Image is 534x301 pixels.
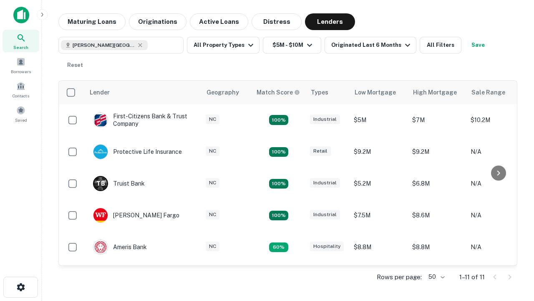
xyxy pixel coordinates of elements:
div: First-citizens Bank & Trust Company [93,112,193,128]
button: Reset [62,57,88,74]
td: $7M [408,104,466,136]
td: $7.5M [350,199,408,231]
img: picture [93,240,108,254]
div: Capitalize uses an advanced AI algorithm to match your search with the best lender. The match sco... [257,88,300,97]
button: Lenders [305,13,355,30]
td: $9.2M [408,136,466,168]
div: Low Mortgage [355,87,396,97]
iframe: Chat Widget [492,207,534,247]
span: Contacts [13,92,29,99]
div: NC [206,210,219,219]
div: Hospitality [310,242,344,251]
td: $8.8M [408,231,466,263]
div: [PERSON_NAME] Fargo [93,208,179,223]
button: Distress [252,13,302,30]
div: NC [206,146,219,156]
span: Saved [15,117,27,123]
th: Types [306,81,350,104]
td: $9.2M [350,263,408,295]
td: $6.8M [408,168,466,199]
div: Lender [90,87,110,97]
div: 50 [425,271,446,283]
div: NC [206,115,219,124]
th: High Mortgage [408,81,466,104]
div: Matching Properties: 3, hasApolloMatch: undefined [269,179,288,189]
td: $5M [350,104,408,136]
img: capitalize-icon.png [13,7,29,23]
a: Saved [3,102,39,125]
td: $9.2M [408,263,466,295]
div: Retail [310,146,331,156]
td: $5.2M [350,168,408,199]
img: picture [93,145,108,159]
th: Geography [202,81,252,104]
div: Industrial [310,115,340,124]
img: picture [93,113,108,127]
button: Active Loans [190,13,248,30]
div: Industrial [310,178,340,188]
span: [PERSON_NAME][GEOGRAPHIC_DATA], [GEOGRAPHIC_DATA] [73,41,135,49]
button: Originated Last 6 Months [325,37,416,54]
div: Matching Properties: 2, hasApolloMatch: undefined [269,115,288,125]
button: Save your search to get updates of matches that match your search criteria. [465,37,491,54]
div: Matching Properties: 1, hasApolloMatch: undefined [269,242,288,253]
p: T B [96,179,105,188]
div: Ameris Bank [93,240,147,255]
th: Low Mortgage [350,81,408,104]
td: $8.8M [350,231,408,263]
img: picture [93,208,108,222]
a: Contacts [3,78,39,101]
div: Geography [207,87,239,97]
a: Borrowers [3,54,39,77]
button: Maturing Loans [58,13,126,30]
button: $5M - $10M [263,37,321,54]
div: Sale Range [471,87,505,97]
div: High Mortgage [413,87,457,97]
span: Borrowers [11,68,31,75]
th: Capitalize uses an advanced AI algorithm to match your search with the best lender. The match sco... [252,81,306,104]
th: Lender [85,81,202,104]
div: Truist Bank [93,176,145,191]
div: NC [206,242,219,251]
div: Matching Properties: 2, hasApolloMatch: undefined [269,147,288,157]
p: 1–11 of 11 [459,272,485,282]
td: $9.2M [350,136,408,168]
div: NC [206,178,219,188]
span: Search [13,44,28,51]
button: Originations [129,13,186,30]
div: Industrial [310,210,340,219]
p: Rows per page: [377,272,422,282]
div: Protective Life Insurance [93,144,182,159]
td: $8.6M [408,199,466,231]
button: All Property Types [187,37,259,54]
div: Types [311,87,328,97]
div: Originated Last 6 Months [331,40,413,50]
div: Matching Properties: 2, hasApolloMatch: undefined [269,211,288,221]
a: Search [3,30,39,52]
h6: Match Score [257,88,298,97]
button: All Filters [420,37,461,54]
